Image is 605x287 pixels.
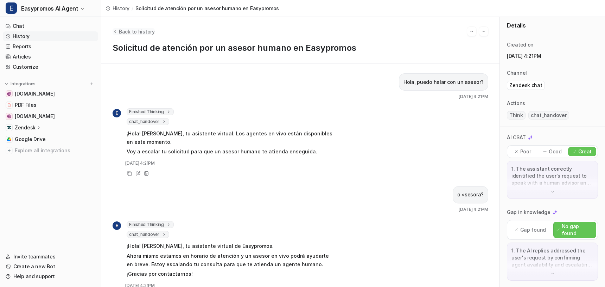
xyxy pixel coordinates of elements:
[3,62,98,72] a: Customize
[6,147,13,154] img: explore all integrations
[106,5,129,12] a: History
[459,206,488,213] span: [DATE] 4:21PM
[507,209,550,216] p: Gap in knowledge
[7,126,11,130] img: Zendesk
[550,271,555,276] img: down-arrow
[511,165,593,187] p: 1. The assistant correctly identified the user's request to speak with a human advisor and respon...
[7,137,11,141] img: Google Drive
[403,78,484,86] p: Hola, puedo halar con un asesor?
[135,5,279,12] span: Solicitud de atención por un asesor humano en Easypromos
[113,109,121,117] span: E
[3,31,98,41] a: History
[15,90,55,97] span: [DOMAIN_NAME]
[511,247,593,268] p: 1. The AI replies addressed the user's request by confirming agent availability and escalating to...
[15,136,46,143] span: Google Drive
[113,28,155,35] button: Back to history
[7,114,11,118] img: www.easypromosapp.com
[113,5,129,12] span: History
[127,242,332,250] p: ¡Hola! [PERSON_NAME], tu asistente virtual de Easypromos.
[562,223,593,237] p: No gap found
[3,252,98,262] a: Invite teammates
[4,81,9,86] img: expand menu
[113,221,121,230] span: E
[3,271,98,281] a: Help and support
[3,100,98,110] a: PDF FilesPDF Files
[467,27,476,36] button: Go to previous session
[507,69,527,77] p: Channel
[3,134,98,144] a: Google DriveGoogle Drive
[507,134,526,141] p: AI CSAT
[3,42,98,51] a: Reports
[127,231,169,238] span: chat_handover
[3,80,38,87] button: Integrations
[528,111,569,120] span: chat_handover
[549,148,562,155] p: Good
[479,27,488,36] button: Go to next session
[15,145,95,156] span: Explore all integrations
[3,146,98,155] a: Explore all integrations
[89,81,94,86] img: menu_add.svg
[457,190,484,199] p: o <sesora?
[127,270,332,278] p: ¡Gracias por contactarnos!
[21,4,78,13] span: Easypromos AI Agent
[578,148,592,155] p: Great
[7,103,11,107] img: PDF Files
[125,160,155,166] span: [DATE] 4:21PM
[127,129,332,146] p: ¡Hola! [PERSON_NAME], tu asistente virtual. Los agentes en vivo están disponibles en este momento.
[507,41,534,48] p: Created on
[127,118,169,125] span: chat_handover
[459,93,488,100] span: [DATE] 4:21PM
[132,5,133,12] span: /
[6,2,17,14] span: E
[507,111,526,120] span: Think
[113,43,488,53] h1: Solicitud de atención por un asesor humano en Easypromos
[15,124,36,131] p: Zendesk
[520,148,531,155] p: Poor
[127,221,174,228] span: Finished Thinking
[127,147,332,156] p: Voy a escalar tu solicitud para que un asesor humano te atienda enseguida.
[7,92,11,96] img: easypromos-apiref.redoc.ly
[127,108,174,115] span: Finished Thinking
[507,100,525,107] p: Actions
[15,102,36,109] span: PDF Files
[119,28,155,35] span: Back to history
[3,262,98,271] a: Create a new Bot
[11,81,36,87] p: Integrations
[481,28,486,35] img: Next session
[3,89,98,99] a: easypromos-apiref.redoc.ly[DOMAIN_NAME]
[3,111,98,121] a: www.easypromosapp.com[DOMAIN_NAME]
[509,82,542,89] p: Zendesk chat
[3,21,98,31] a: Chat
[127,252,332,269] p: Ahora mismo estamos en horario de atención y un asesor en vivo podrá ayudarte en breve. Estoy esc...
[3,52,98,62] a: Articles
[520,226,546,233] p: Gap found
[507,53,598,60] p: [DATE] 4:21PM
[550,189,555,194] img: down-arrow
[469,28,474,35] img: Previous session
[15,113,55,120] span: [DOMAIN_NAME]
[500,17,605,34] div: Details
